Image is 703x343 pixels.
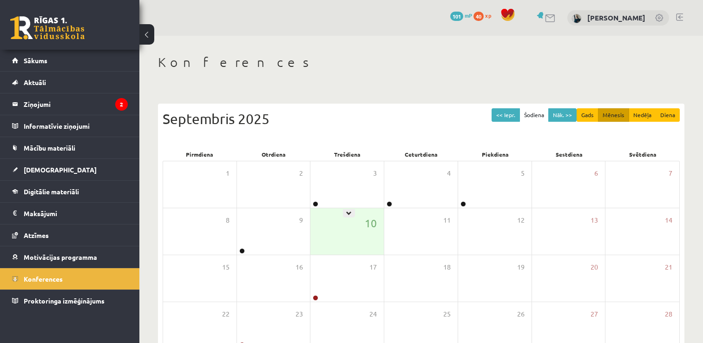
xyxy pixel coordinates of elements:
[369,262,377,272] span: 17
[12,50,128,71] a: Sākums
[12,159,128,180] a: [DEMOGRAPHIC_DATA]
[163,108,680,129] div: Septembris 2025
[450,12,472,19] a: 101 mP
[237,148,310,161] div: Otrdiena
[24,231,49,239] span: Atzīmes
[669,168,672,178] span: 7
[384,148,458,161] div: Ceturtdiena
[24,297,105,305] span: Proktoringa izmēģinājums
[591,309,598,319] span: 27
[24,187,79,196] span: Digitālie materiāli
[222,262,230,272] span: 15
[473,12,484,21] span: 40
[447,168,451,178] span: 4
[594,168,598,178] span: 6
[598,108,629,122] button: Mēnesis
[24,115,128,137] legend: Informatīvie ziņojumi
[548,108,577,122] button: Nāk. >>
[517,309,525,319] span: 26
[656,108,680,122] button: Diena
[465,12,472,19] span: mP
[373,168,377,178] span: 3
[299,215,303,225] span: 9
[158,54,684,70] h1: Konferences
[369,309,377,319] span: 24
[629,108,656,122] button: Nedēļa
[12,246,128,268] a: Motivācijas programma
[473,12,496,19] a: 40 xp
[521,168,525,178] span: 5
[226,168,230,178] span: 1
[532,148,606,161] div: Sestdiena
[517,215,525,225] span: 12
[24,56,47,65] span: Sākums
[665,215,672,225] span: 14
[296,262,303,272] span: 16
[222,309,230,319] span: 22
[12,224,128,246] a: Atzīmes
[12,268,128,290] a: Konferences
[572,14,581,23] img: Megija Simsone
[115,98,128,111] i: 2
[24,165,97,174] span: [DEMOGRAPHIC_DATA]
[443,215,451,225] span: 11
[443,309,451,319] span: 25
[606,148,680,161] div: Svētdiena
[12,93,128,115] a: Ziņojumi2
[24,253,97,261] span: Motivācijas programma
[12,137,128,158] a: Mācību materiāli
[296,309,303,319] span: 23
[365,215,377,231] span: 10
[12,181,128,202] a: Digitālie materiāli
[591,262,598,272] span: 20
[12,72,128,93] a: Aktuāli
[458,148,532,161] div: Piekdiena
[299,168,303,178] span: 2
[665,309,672,319] span: 28
[443,262,451,272] span: 18
[24,203,128,224] legend: Maksājumi
[24,275,63,283] span: Konferences
[163,148,237,161] div: Pirmdiena
[665,262,672,272] span: 21
[492,108,520,122] button: << Iepr.
[12,203,128,224] a: Maksājumi
[12,290,128,311] a: Proktoringa izmēģinājums
[587,13,645,22] a: [PERSON_NAME]
[517,262,525,272] span: 19
[310,148,384,161] div: Trešdiena
[10,16,85,40] a: Rīgas 1. Tālmācības vidusskola
[485,12,491,19] span: xp
[577,108,598,122] button: Gads
[24,93,128,115] legend: Ziņojumi
[519,108,549,122] button: Šodiena
[450,12,463,21] span: 101
[12,115,128,137] a: Informatīvie ziņojumi
[226,215,230,225] span: 8
[24,78,46,86] span: Aktuāli
[591,215,598,225] span: 13
[24,144,75,152] span: Mācību materiāli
